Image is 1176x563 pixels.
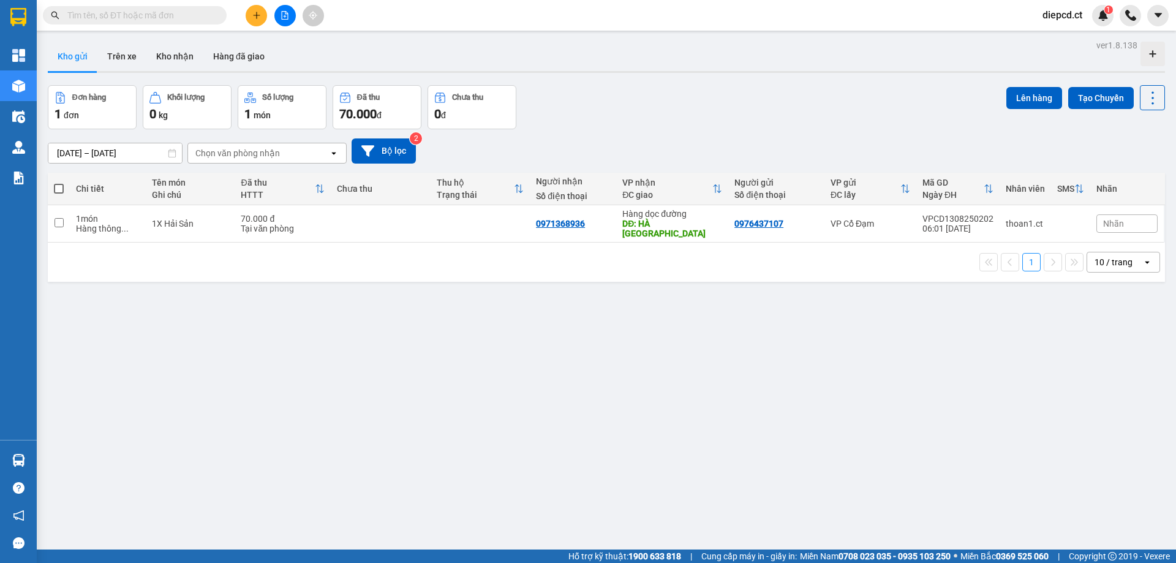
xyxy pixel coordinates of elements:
button: Đơn hàng1đơn [48,85,137,129]
div: thoan1.ct [1006,219,1045,229]
th: Toggle SortBy [431,173,530,205]
button: 1 [1022,253,1041,271]
img: warehouse-icon [12,110,25,123]
div: Người nhận [536,176,610,186]
span: Hỗ trợ kỹ thuật: [568,550,681,563]
span: kg [159,110,168,120]
input: Tìm tên, số ĐT hoặc mã đơn [67,9,212,22]
div: Chọn văn phòng nhận [195,147,280,159]
div: Số điện thoại [536,191,610,201]
div: Đã thu [357,93,380,102]
div: Hàng dọc đường [622,209,722,219]
div: Tạo kho hàng mới [1140,42,1165,66]
img: icon-new-feature [1098,10,1109,21]
div: Đã thu [241,178,315,187]
div: HTTT [241,190,315,200]
div: Ngày ĐH [922,190,984,200]
span: Miền Nam [800,550,951,563]
div: 70.000 đ [241,214,325,224]
img: warehouse-icon [12,454,25,467]
button: caret-down [1147,5,1169,26]
button: Chưa thu0đ [428,85,516,129]
div: Chưa thu [337,184,424,194]
button: Hàng đã giao [203,42,274,71]
button: aim [303,5,324,26]
span: notification [13,510,24,521]
strong: 0708 023 035 - 0935 103 250 [839,551,951,561]
div: VP Cổ Đạm [831,219,910,229]
div: ĐC lấy [831,190,900,200]
div: Thu hộ [437,178,514,187]
img: warehouse-icon [12,141,25,154]
img: phone-icon [1125,10,1136,21]
strong: 1900 633 818 [628,551,681,561]
div: Số lượng [262,93,293,102]
div: Nhân viên [1006,184,1045,194]
div: 0971368936 [536,219,585,229]
span: Nhãn [1103,219,1124,229]
div: ver 1.8.138 [1096,39,1137,52]
button: Trên xe [97,42,146,71]
button: plus [246,5,267,26]
div: Số điện thoại [734,190,818,200]
span: question-circle [13,482,24,494]
span: diepcd.ct [1033,7,1092,23]
span: | [1058,550,1060,563]
span: 1 [244,107,251,121]
th: Toggle SortBy [235,173,331,205]
div: Mã GD [922,178,984,187]
div: Chi tiết [76,184,140,194]
div: Người gửi [734,178,818,187]
span: đ [441,110,446,120]
button: Khối lượng0kg [143,85,232,129]
span: ... [121,224,129,233]
div: DĐ: HÀ TRUNG THANH HÓA [622,219,722,238]
span: 0 [434,107,441,121]
span: đ [377,110,382,120]
strong: 0369 525 060 [996,551,1049,561]
span: 1 [55,107,61,121]
div: SMS [1057,184,1074,194]
span: 0 [149,107,156,121]
div: ĐC giao [622,190,712,200]
span: 70.000 [339,107,377,121]
span: | [690,550,692,563]
div: 10 / trang [1095,256,1133,268]
button: Lên hàng [1006,87,1062,109]
button: Đã thu70.000đ [333,85,421,129]
span: message [13,537,24,549]
button: file-add [274,5,296,26]
span: plus [252,11,261,20]
span: 1 [1106,6,1110,14]
div: Chưa thu [452,93,483,102]
div: Tên món [152,178,228,187]
sup: 1 [1104,6,1113,14]
button: Kho nhận [146,42,203,71]
th: Toggle SortBy [1051,173,1090,205]
th: Toggle SortBy [916,173,1000,205]
div: 06:01 [DATE] [922,224,993,233]
svg: open [329,148,339,158]
div: Đơn hàng [72,93,106,102]
div: Hàng thông thường [76,224,140,233]
th: Toggle SortBy [824,173,916,205]
span: ⚪️ [954,554,957,559]
img: warehouse-icon [12,80,25,93]
img: solution-icon [12,172,25,184]
div: Tại văn phòng [241,224,325,233]
div: 0976437107 [734,219,783,229]
div: 1X Hải Sản [152,219,228,229]
span: Cung cấp máy in - giấy in: [701,550,797,563]
div: Khối lượng [167,93,205,102]
div: VPCD1308250202 [922,214,993,224]
span: caret-down [1153,10,1164,21]
span: món [254,110,271,120]
button: Số lượng1món [238,85,326,129]
div: 1 món [76,214,140,224]
button: Kho gửi [48,42,97,71]
img: dashboard-icon [12,49,25,62]
span: file-add [281,11,289,20]
div: Ghi chú [152,190,228,200]
span: search [51,11,59,20]
th: Toggle SortBy [616,173,728,205]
